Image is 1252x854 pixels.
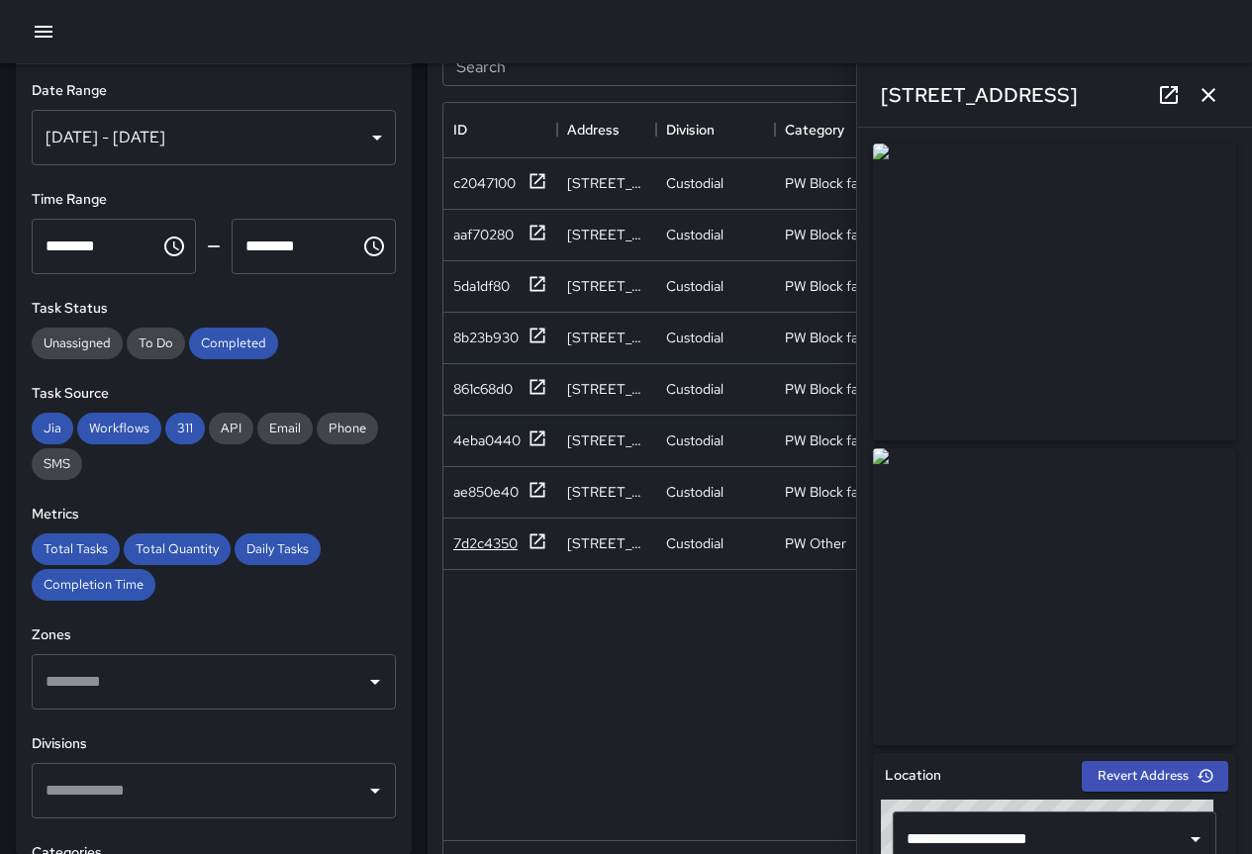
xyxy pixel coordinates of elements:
[32,298,396,320] h6: Task Status
[32,455,82,472] span: SMS
[361,668,389,696] button: Open
[32,334,123,351] span: Unassigned
[785,328,873,347] div: PW Block face
[257,420,313,436] span: Email
[453,480,547,505] button: ae850e40
[453,223,547,247] button: aaf70280
[567,379,646,399] div: 2442 Kūhiō Avenue
[785,482,873,502] div: PW Block face
[189,334,278,351] span: Completed
[453,531,547,556] button: 7d2c4350
[209,420,253,436] span: API
[785,533,846,553] div: PW Other
[453,428,547,453] button: 4eba0440
[453,102,467,157] div: ID
[453,225,514,244] div: aaf70280
[453,379,513,399] div: 861c68d0
[124,540,231,557] span: Total Quantity
[453,274,547,299] button: 5da1df80
[32,413,73,444] div: Jia
[453,173,516,193] div: c2047100
[453,171,547,196] button: c2047100
[165,420,205,436] span: 311
[785,276,873,296] div: PW Block face
[235,533,321,565] div: Daily Tasks
[567,482,646,502] div: 2500 Kūhiō Avenue
[32,110,396,165] div: [DATE] - [DATE]
[77,420,161,436] span: Workflows
[32,420,73,436] span: Jia
[453,482,519,502] div: ae850e40
[785,225,873,244] div: PW Block face
[666,533,723,553] div: Custodial
[567,533,646,553] div: 2500 Kūhiō Avenue
[32,383,396,405] h6: Task Source
[32,189,396,211] h6: Time Range
[32,504,396,525] h6: Metrics
[32,540,120,557] span: Total Tasks
[32,569,155,601] div: Completion Time
[557,102,656,157] div: Address
[443,102,557,157] div: ID
[666,430,723,450] div: Custodial
[666,379,723,399] div: Custodial
[317,413,378,444] div: Phone
[124,533,231,565] div: Total Quantity
[127,328,185,359] div: To Do
[656,102,775,157] div: Division
[165,413,205,444] div: 311
[154,227,194,266] button: Choose time, selected time is 12:00 AM
[453,533,518,553] div: 7d2c4350
[32,624,396,646] h6: Zones
[77,413,161,444] div: Workflows
[567,225,646,244] div: 333 Royal Hawaiian Avenue
[32,733,396,755] h6: Divisions
[666,102,715,157] div: Division
[354,227,394,266] button: Choose time, selected time is 11:59 PM
[567,430,646,450] div: 2500 Kūhiō Avenue
[666,276,723,296] div: Custodial
[775,102,904,157] div: Category
[257,413,313,444] div: Email
[361,777,389,805] button: Open
[666,225,723,244] div: Custodial
[666,173,723,193] div: Custodial
[785,379,873,399] div: PW Block face
[567,173,646,193] div: 209 Kaʻiulani Avenue
[209,413,253,444] div: API
[567,328,646,347] div: 2406 Kūhiō Avenue
[567,102,620,157] div: Address
[453,276,510,296] div: 5da1df80
[127,334,185,351] span: To Do
[567,276,646,296] div: 2406 Kūhiō Avenue
[785,102,844,157] div: Category
[453,326,547,350] button: 8b23b930
[32,576,155,593] span: Completion Time
[453,328,519,347] div: 8b23b930
[317,420,378,436] span: Phone
[666,328,723,347] div: Custodial
[785,430,873,450] div: PW Block face
[785,173,873,193] div: PW Block face
[453,430,521,450] div: 4eba0440
[235,540,321,557] span: Daily Tasks
[453,377,547,402] button: 861c68d0
[32,533,120,565] div: Total Tasks
[32,448,82,480] div: SMS
[666,482,723,502] div: Custodial
[32,328,123,359] div: Unassigned
[32,80,396,102] h6: Date Range
[189,328,278,359] div: Completed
